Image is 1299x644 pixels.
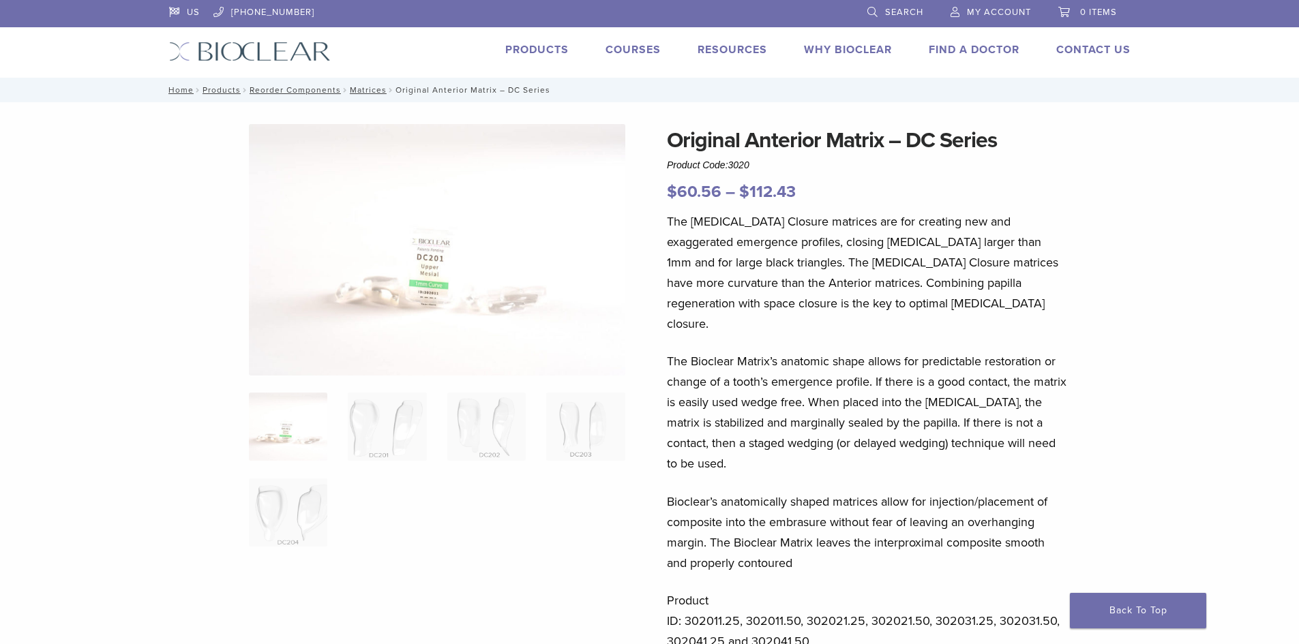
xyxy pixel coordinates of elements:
a: Courses [606,43,661,57]
p: The Bioclear Matrix’s anatomic shape allows for predictable restoration or change of a tooth’s em... [667,351,1068,474]
h1: Original Anterior Matrix – DC Series [667,124,1068,157]
a: Resources [698,43,767,57]
a: Matrices [350,85,387,95]
img: Original Anterior Matrix - DC Series - Image 4 [546,393,625,461]
a: Find A Doctor [929,43,1019,57]
span: / [241,87,250,93]
span: $ [667,182,677,202]
img: Original Anterior Matrix - DC Series - Image 2 [348,393,426,461]
span: 3020 [728,159,749,170]
p: The [MEDICAL_DATA] Closure matrices are for creating new and exaggerated emergence profiles, clos... [667,211,1068,334]
a: Products [203,85,241,95]
img: Anterior-Original-DC-Series-Matrices-324x324.jpg [249,393,327,461]
p: Bioclear’s anatomically shaped matrices allow for injection/placement of composite into the embra... [667,491,1068,573]
bdi: 60.56 [667,182,721,202]
img: Original Anterior Matrix - DC Series - Image 5 [249,478,327,547]
span: / [194,87,203,93]
img: Anterior Original DC Series Matrices [249,124,625,375]
span: $ [739,182,749,202]
a: Why Bioclear [804,43,892,57]
bdi: 112.43 [739,182,796,202]
nav: Original Anterior Matrix – DC Series [159,78,1141,102]
span: / [387,87,395,93]
img: Bioclear [169,42,331,61]
a: Home [164,85,194,95]
span: – [726,182,735,202]
a: Reorder Components [250,85,341,95]
span: My Account [967,7,1031,18]
span: / [341,87,350,93]
a: Back To Top [1070,593,1206,628]
span: 0 items [1080,7,1117,18]
a: Contact Us [1056,43,1131,57]
span: Search [885,7,923,18]
span: Product Code: [667,159,749,170]
img: Original Anterior Matrix - DC Series - Image 3 [447,393,526,461]
a: Products [505,43,569,57]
